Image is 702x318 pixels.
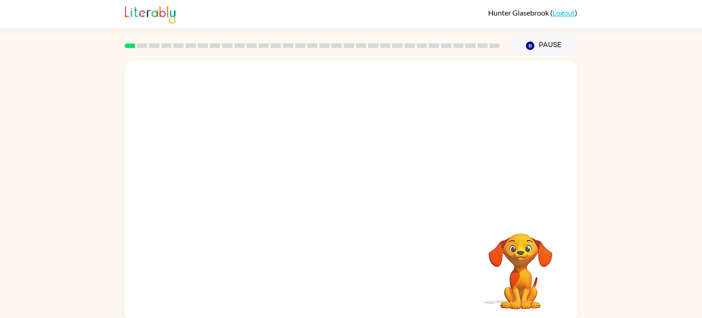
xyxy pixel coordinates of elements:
video: Your browser must support playing .mp4 files to use Literably. Please try using another browser. [475,219,566,311]
img: Literably [125,4,175,24]
span: Hunter Glasebrook [488,8,550,17]
div: ( ) [488,8,577,17]
button: Pause [511,35,577,56]
a: Logout [553,8,575,17]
